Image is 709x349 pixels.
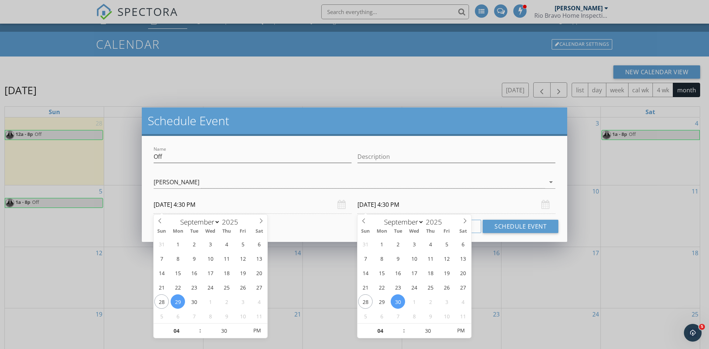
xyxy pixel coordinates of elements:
span: September 11, 2025 [219,251,234,266]
span: September 18, 2025 [219,266,234,280]
span: Fri [235,229,251,234]
span: September 22, 2025 [374,280,389,294]
span: October 9, 2025 [219,309,234,323]
span: Fri [439,229,455,234]
span: September 16, 2025 [187,266,201,280]
span: September 18, 2025 [423,266,438,280]
span: September 25, 2025 [423,280,438,294]
span: September 2, 2025 [187,237,201,251]
span: October 6, 2025 [171,309,185,323]
input: Year [424,217,448,227]
span: September 24, 2025 [407,280,421,294]
span: September 17, 2025 [203,266,218,280]
span: Mon [170,229,186,234]
span: September 10, 2025 [203,251,218,266]
span: September 27, 2025 [456,280,470,294]
span: September 14, 2025 [358,266,373,280]
span: September 9, 2025 [187,251,201,266]
span: September 1, 2025 [171,237,185,251]
span: September 25, 2025 [219,280,234,294]
span: September 20, 2025 [252,266,266,280]
span: September 22, 2025 [171,280,185,294]
span: September 15, 2025 [374,266,389,280]
span: Tue [186,229,202,234]
input: Select date [154,196,352,214]
span: September 13, 2025 [456,251,470,266]
span: September 15, 2025 [171,266,185,280]
span: September 13, 2025 [252,251,266,266]
button: Schedule Event [483,220,558,233]
span: September 11, 2025 [423,251,438,266]
span: October 9, 2025 [423,309,438,323]
span: September 28, 2025 [154,294,169,309]
input: Select date [357,196,555,214]
span: September 29, 2025 [374,294,389,309]
span: October 5, 2025 [154,309,169,323]
span: August 31, 2025 [358,237,373,251]
span: September 21, 2025 [358,280,373,294]
span: September 12, 2025 [236,251,250,266]
span: September 19, 2025 [439,266,454,280]
span: September 6, 2025 [456,237,470,251]
span: September 30, 2025 [391,294,405,309]
span: September 27, 2025 [252,280,266,294]
span: October 1, 2025 [407,294,421,309]
span: : [403,323,405,338]
span: September 17, 2025 [407,266,421,280]
span: October 7, 2025 [187,309,201,323]
span: October 4, 2025 [456,294,470,309]
span: : [199,323,201,338]
span: September 4, 2025 [423,237,438,251]
span: Tue [390,229,406,234]
span: September 3, 2025 [407,237,421,251]
span: September 30, 2025 [187,294,201,309]
span: October 11, 2025 [252,309,266,323]
span: September 23, 2025 [391,280,405,294]
span: September 5, 2025 [236,237,250,251]
span: October 4, 2025 [252,294,266,309]
span: September 3, 2025 [203,237,218,251]
span: September 29, 2025 [171,294,185,309]
span: September 24, 2025 [203,280,218,294]
span: October 3, 2025 [439,294,454,309]
span: September 21, 2025 [154,280,169,294]
span: October 2, 2025 [219,294,234,309]
span: October 8, 2025 [203,309,218,323]
span: September 26, 2025 [439,280,454,294]
span: September 7, 2025 [154,251,169,266]
span: Click to toggle [247,323,267,338]
span: September 28, 2025 [358,294,373,309]
span: October 11, 2025 [456,309,470,323]
span: September 26, 2025 [236,280,250,294]
span: September 6, 2025 [252,237,266,251]
span: Thu [422,229,439,234]
span: September 16, 2025 [391,266,405,280]
span: October 10, 2025 [439,309,454,323]
h2: Schedule Event [148,113,561,128]
span: August 31, 2025 [154,237,169,251]
span: Mon [374,229,390,234]
span: September 7, 2025 [358,251,373,266]
span: October 2, 2025 [423,294,438,309]
span: October 6, 2025 [374,309,389,323]
span: October 5, 2025 [358,309,373,323]
span: Sun [154,229,170,234]
span: October 10, 2025 [236,309,250,323]
span: September 1, 2025 [374,237,389,251]
span: September 14, 2025 [154,266,169,280]
span: September 19, 2025 [236,266,250,280]
i: arrow_drop_down [547,178,555,187]
span: Wed [406,229,422,234]
span: Click to toggle [451,323,471,338]
span: September 9, 2025 [391,251,405,266]
span: October 7, 2025 [391,309,405,323]
span: September 23, 2025 [187,280,201,294]
span: September 4, 2025 [219,237,234,251]
span: Thu [219,229,235,234]
span: Sat [455,229,471,234]
span: September 12, 2025 [439,251,454,266]
span: Sat [251,229,267,234]
div: [PERSON_NAME] [154,179,199,185]
span: Sun [357,229,374,234]
iframe: Intercom live chat [684,324,702,342]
